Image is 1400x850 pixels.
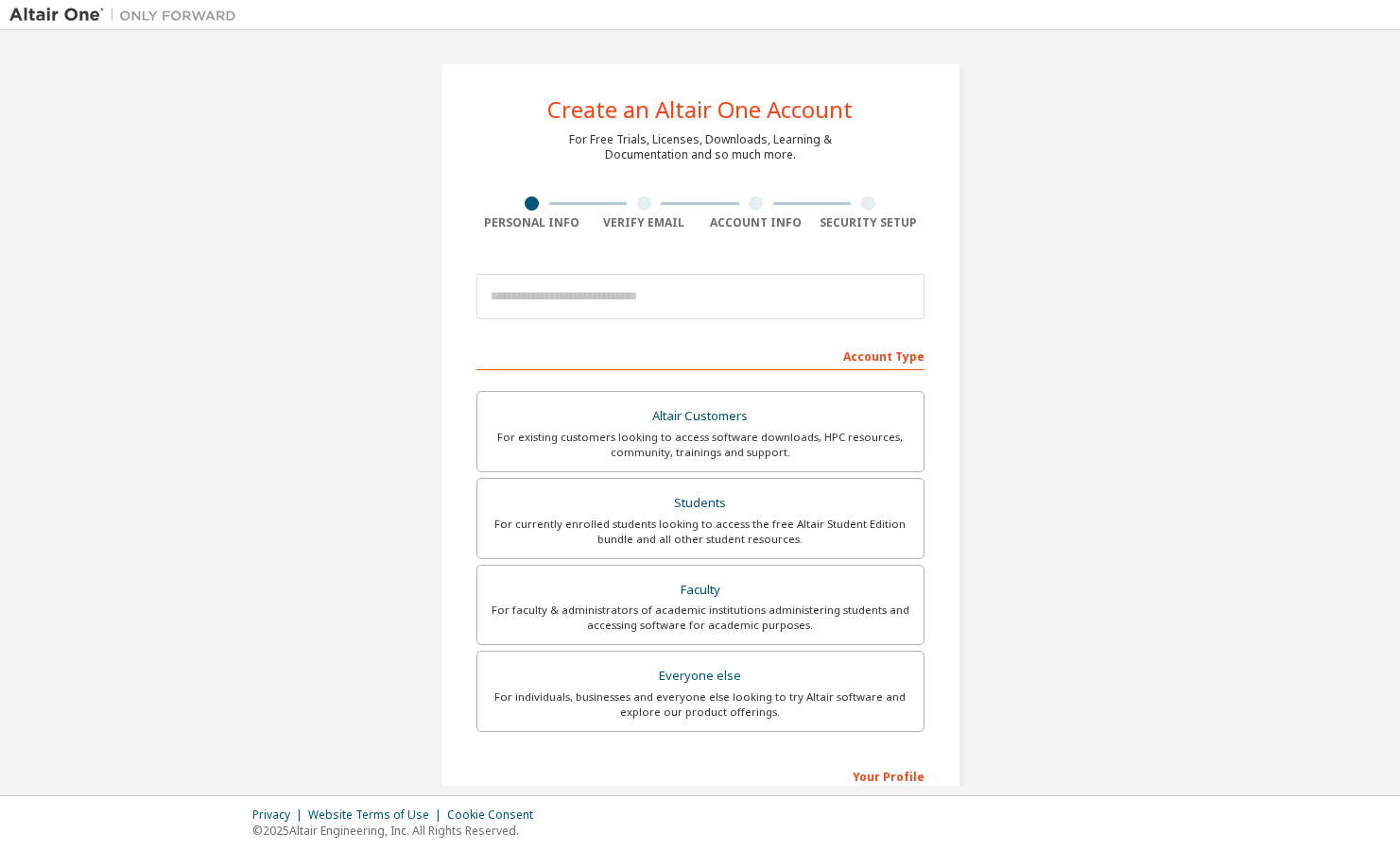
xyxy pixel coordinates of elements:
div: Personal Info [476,215,589,230]
p: © 2025 Altair Engineering, Inc. All Rights Reserved. [252,823,544,839]
div: Everyone else [489,663,912,689]
div: For individuals, businesses and everyone else looking to try Altair software and explore our prod... [489,689,912,720]
div: Account Info [700,215,813,230]
div: Create an Altair One Account [547,98,853,121]
div: For existing customers looking to access software downloads, HPC resources, community, trainings ... [489,430,912,460]
div: Cookie Consent [447,807,544,823]
div: Altair Customers [489,403,912,430]
div: Verify Email [588,215,700,230]
div: For faculty & administrators of academic institutions administering students and accessing softwa... [489,603,912,633]
div: Faculty [489,577,912,603]
div: Privacy [252,807,308,823]
div: Website Terms of Use [308,807,447,823]
div: Your Profile [476,760,925,790]
div: For currently enrolled students looking to access the free Altair Student Edition bundle and all ... [489,517,912,547]
div: Account Type [476,340,925,370]
div: Students [489,490,912,517]
img: Altair One [9,6,246,25]
div: Security Setup [812,215,925,230]
div: For Free Trials, Licenses, Downloads, Learning & Documentation and so much more. [569,132,832,162]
